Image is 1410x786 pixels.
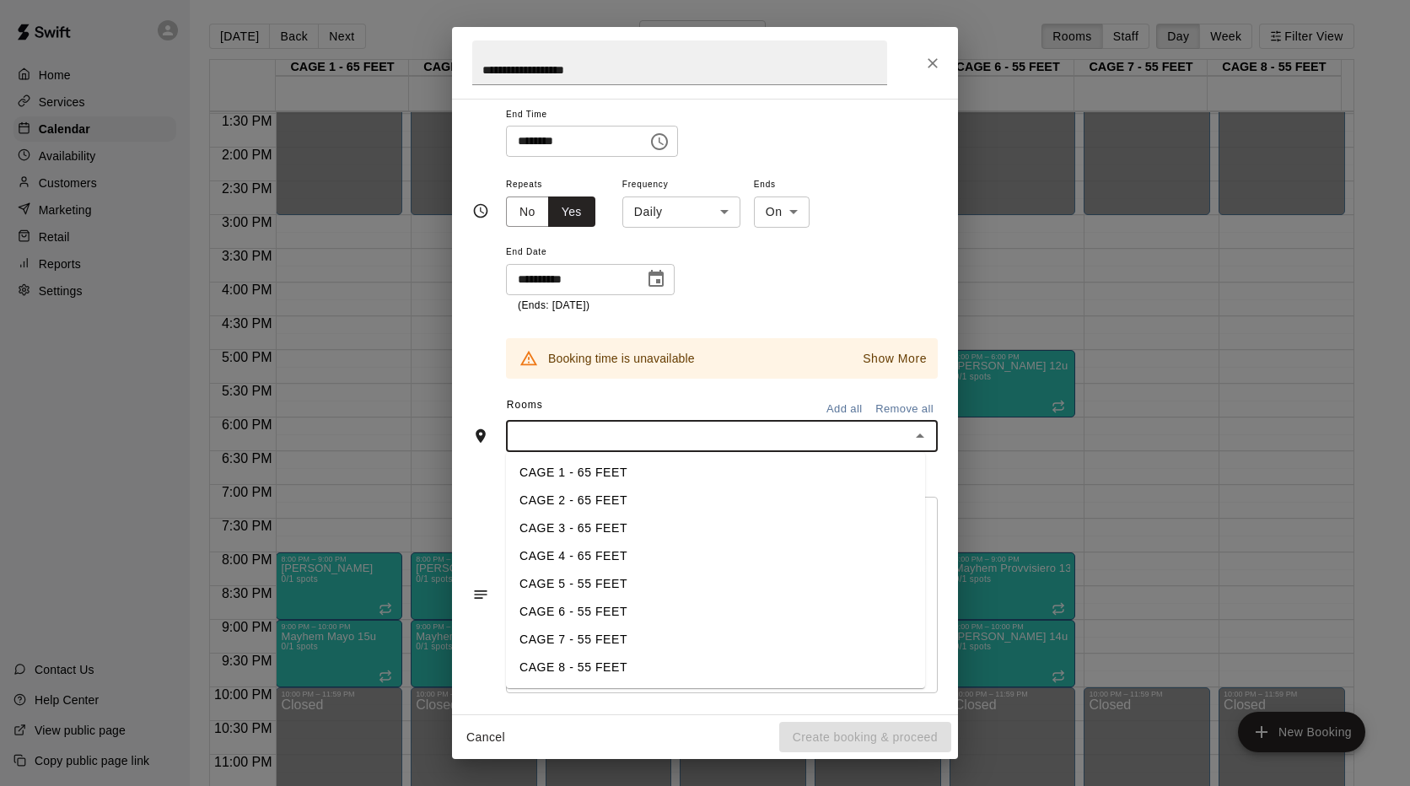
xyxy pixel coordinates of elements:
[472,202,489,219] svg: Timing
[506,104,678,127] span: End Time
[622,196,740,228] div: Daily
[506,626,925,654] li: CAGE 7 - 55 FEET
[817,396,871,423] button: Add all
[507,399,543,411] span: Rooms
[918,48,948,78] button: Close
[472,586,489,603] svg: Notes
[548,196,595,228] button: Yes
[548,343,695,374] div: Booking time is unavailable
[754,196,810,228] div: On
[506,654,925,681] li: CAGE 8 - 55 FEET
[506,196,549,228] button: No
[506,514,925,542] li: CAGE 3 - 65 FEET
[622,174,740,196] span: Frequency
[472,428,489,444] svg: Rooms
[858,347,931,371] button: Show More
[518,298,663,315] p: (Ends: [DATE])
[506,196,595,228] div: outlined button group
[506,570,925,598] li: CAGE 5 - 55 FEET
[506,487,925,514] li: CAGE 2 - 65 FEET
[863,350,927,368] p: Show More
[643,125,676,159] button: Choose time, selected time is 8:00 PM
[506,598,925,626] li: CAGE 6 - 55 FEET
[908,424,932,448] button: Close
[754,174,810,196] span: Ends
[459,722,513,753] button: Cancel
[506,542,925,570] li: CAGE 4 - 65 FEET
[506,241,675,264] span: End Date
[639,262,673,296] button: Choose date, selected date is Nov 4, 2025
[506,459,925,487] li: CAGE 1 - 65 FEET
[506,174,609,196] span: Repeats
[871,396,938,423] button: Remove all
